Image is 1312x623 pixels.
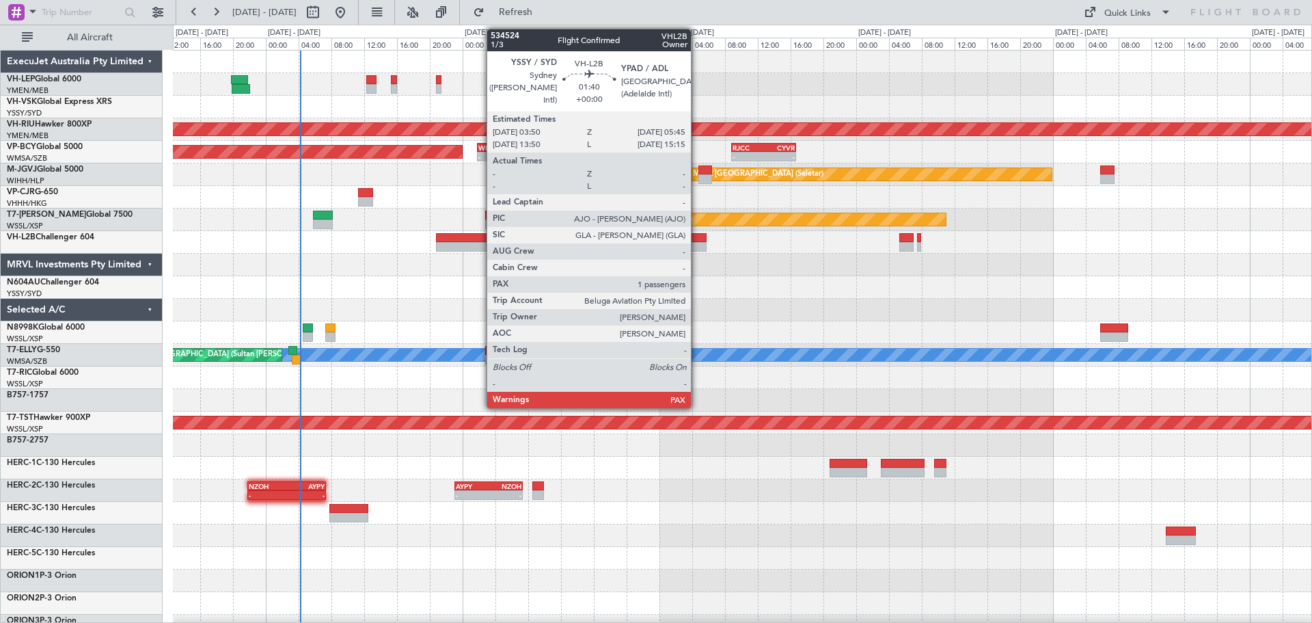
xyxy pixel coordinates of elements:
[266,38,299,50] div: 00:00
[7,176,44,186] a: WIHH/HLP
[594,38,627,50] div: 16:00
[7,346,37,354] span: T7-ELLY
[36,33,144,42] span: All Aircraft
[89,345,417,365] div: Unplanned Maint [GEOGRAPHIC_DATA] (Sultan [PERSON_NAME] [PERSON_NAME] - Subang)
[299,38,331,50] div: 04:00
[176,27,228,39] div: [DATE] - [DATE]
[249,482,286,490] div: NZOH
[955,38,987,50] div: 12:00
[7,278,99,287] a: N604AUChallenger 604
[7,131,49,141] a: YMEN/MEB
[7,85,49,96] a: YMEN/MEB
[922,38,955,50] div: 08:00
[467,1,549,23] button: Refresh
[7,143,83,151] a: VP-BCYGlobal 5000
[733,144,763,152] div: RJCC
[7,379,43,389] a: WSSL/XSP
[7,165,83,174] a: M-JGVJGlobal 5000
[463,38,495,50] div: 00:00
[532,209,692,230] div: Planned Maint [GEOGRAPHIC_DATA] (Seletar)
[7,233,94,241] a: VH-L2BChallenger 604
[7,323,85,332] a: N8998KGlobal 6000
[7,75,81,83] a: VH-LEPGlobal 6000
[7,369,32,377] span: T7-RIC
[987,38,1020,50] div: 16:00
[7,334,43,344] a: WSSL/XSP
[232,6,297,18] span: [DATE] - [DATE]
[7,369,79,377] a: T7-RICGlobal 6000
[889,38,922,50] div: 04:00
[1104,7,1151,21] div: Quick Links
[7,143,36,151] span: VP-BCY
[331,38,364,50] div: 08:00
[286,491,324,499] div: -
[7,323,38,332] span: N8998K
[7,572,77,580] a: ORION1P-3 Orion
[1151,38,1184,50] div: 12:00
[7,391,49,399] a: B757-1757
[7,459,36,467] span: HERC-1
[7,188,58,196] a: VP-CJRG-650
[791,38,823,50] div: 16:00
[7,436,49,445] a: B757-2757
[7,356,47,367] a: WMSA/SZB
[7,391,34,399] span: B757-1
[364,38,397,50] div: 12:00
[528,38,561,50] div: 08:00
[7,504,95,512] a: HERC-3C-130 Hercules
[7,414,33,422] span: T7-TST
[7,233,36,241] span: VH-L2B
[7,108,42,118] a: YSSY/SYD
[7,75,35,83] span: VH-LEP
[7,346,60,354] a: T7-ELLYG-550
[489,491,521,499] div: -
[1119,38,1151,50] div: 08:00
[430,38,463,50] div: 20:00
[7,436,34,445] span: B757-2
[1053,38,1086,50] div: 00:00
[456,482,489,490] div: AYPY
[495,38,528,50] div: 04:00
[508,144,538,152] div: RJCC
[1252,27,1304,39] div: [DATE] - [DATE]
[733,153,763,161] div: -
[1020,38,1053,50] div: 20:00
[7,527,95,535] a: HERC-4C-130 Hercules
[823,38,856,50] div: 20:00
[7,481,95,490] a: HERC-2C-130 Hercules
[7,98,112,106] a: VH-VSKGlobal Express XRS
[7,153,47,163] a: WMSA/SZB
[7,120,92,129] a: VH-RIUHawker 800XP
[286,482,324,490] div: AYPY
[7,549,95,557] a: HERC-5C-130 Hercules
[7,504,36,512] span: HERC-3
[7,572,40,580] span: ORION1
[7,188,35,196] span: VP-CJR
[692,38,725,50] div: 04:00
[7,549,36,557] span: HERC-5
[7,198,47,209] a: VHHH/HKG
[1250,38,1283,50] div: 00:00
[508,153,538,161] div: -
[7,289,42,299] a: YSSY/SYD
[725,38,758,50] div: 08:00
[659,38,692,50] div: 00:00
[7,120,35,129] span: VH-RIU
[663,164,823,185] div: Planned Maint [GEOGRAPHIC_DATA] (Seletar)
[7,424,43,434] a: WSSL/XSP
[489,482,521,490] div: NZOH
[7,481,36,490] span: HERC-2
[465,27,517,39] div: [DATE] - [DATE]
[7,594,77,602] a: ORION2P-3 Orion
[456,491,489,499] div: -
[478,153,508,161] div: -
[397,38,430,50] div: 16:00
[561,38,594,50] div: 12:00
[763,144,794,152] div: CYVR
[7,211,86,219] span: T7-[PERSON_NAME]
[268,27,320,39] div: [DATE] - [DATE]
[858,27,911,39] div: [DATE] - [DATE]
[167,38,200,50] div: 12:00
[7,221,43,231] a: WSSL/XSP
[249,491,286,499] div: -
